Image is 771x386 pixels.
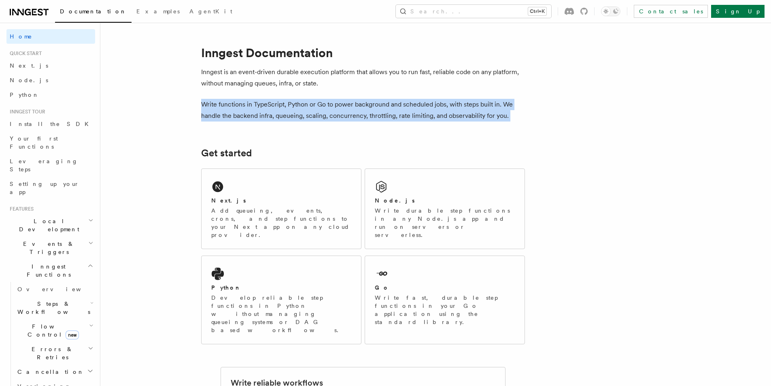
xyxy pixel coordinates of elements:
a: PythonDevelop reliable step functions in Python without managing queueing systems or DAG based wo... [201,256,361,344]
span: Errors & Retries [14,345,88,361]
p: Write functions in TypeScript, Python or Go to power background and scheduled jobs, with steps bu... [201,99,525,122]
button: Cancellation [14,365,95,379]
span: Cancellation [14,368,84,376]
button: Search...Ctrl+K [396,5,551,18]
span: Inngest tour [6,109,45,115]
span: Install the SDK [10,121,93,127]
a: Node.js [6,73,95,87]
span: Quick start [6,50,42,57]
span: AgentKit [189,8,232,15]
span: Steps & Workflows [14,300,90,316]
a: Home [6,29,95,44]
span: Events & Triggers [6,240,88,256]
span: Examples [136,8,180,15]
a: Your first Functions [6,131,95,154]
h2: Python [211,284,241,292]
h2: Node.js [375,196,415,205]
a: Contact sales [634,5,708,18]
a: Install the SDK [6,117,95,131]
p: Inngest is an event-driven durable execution platform that allows you to run fast, reliable code ... [201,66,525,89]
a: Next.js [6,58,95,73]
button: Events & Triggers [6,237,95,259]
span: Home [10,32,32,41]
p: Write fast, durable step functions in your Go application using the standard library. [375,294,515,326]
span: Python [10,92,39,98]
span: Overview [17,286,101,292]
button: Toggle dark mode [601,6,620,16]
a: Sign Up [711,5,765,18]
a: Node.jsWrite durable step functions in any Node.js app and run on servers or serverless. [365,168,525,249]
a: Python [6,87,95,102]
span: Your first Functions [10,135,58,150]
p: Write durable step functions in any Node.js app and run on servers or serverless. [375,207,515,239]
a: Examples [132,2,185,22]
p: Add queueing, events, crons, and step functions to your Next app on any cloud provider. [211,207,351,239]
a: Overview [14,282,95,296]
h1: Inngest Documentation [201,45,525,60]
button: Flow Controlnew [14,319,95,342]
button: Steps & Workflows [14,296,95,319]
span: Features [6,206,34,212]
a: Get started [201,147,252,159]
a: Next.jsAdd queueing, events, crons, and step functions to your Next app on any cloud provider. [201,168,361,249]
a: AgentKit [185,2,237,22]
span: Local Development [6,217,88,233]
a: GoWrite fast, durable step functions in your Go application using the standard library. [365,256,525,344]
button: Errors & Retries [14,342,95,365]
p: Develop reliable step functions in Python without managing queueing systems or DAG based workflows. [211,294,351,334]
a: Setting up your app [6,177,95,199]
a: Documentation [55,2,132,23]
kbd: Ctrl+K [528,7,546,15]
span: Setting up your app [10,181,79,195]
h2: Go [375,284,389,292]
span: Documentation [60,8,127,15]
span: Next.js [10,62,48,69]
span: Node.js [10,77,48,83]
button: Local Development [6,214,95,237]
a: Leveraging Steps [6,154,95,177]
span: new [66,331,79,339]
span: Inngest Functions [6,262,87,279]
button: Inngest Functions [6,259,95,282]
span: Leveraging Steps [10,158,78,173]
h2: Next.js [211,196,246,205]
span: Flow Control [14,322,89,339]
